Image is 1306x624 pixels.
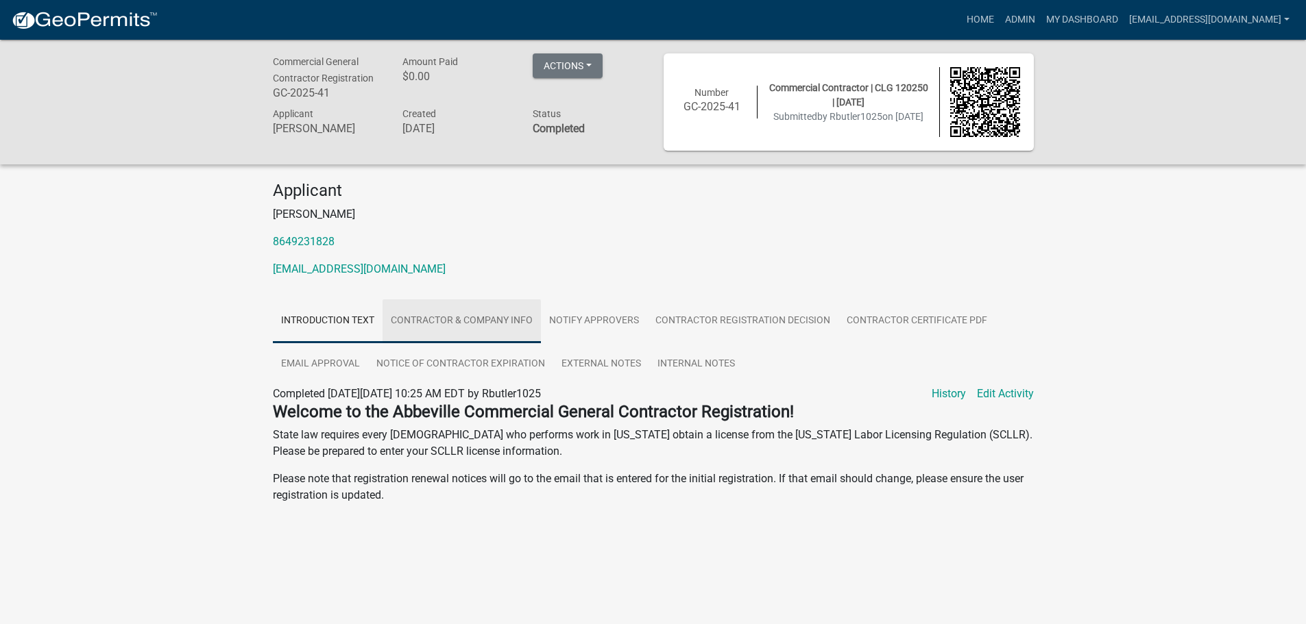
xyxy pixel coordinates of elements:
h4: Applicant [273,181,1034,201]
a: Notify Approvers [541,299,647,343]
a: Internal Notes [649,342,743,386]
strong: Completed [533,122,585,135]
a: Edit Activity [977,386,1034,402]
a: Email Approval [273,342,368,386]
a: Contractor & Company Info [383,299,541,343]
a: Contractor Certificate PDF [838,299,995,343]
p: State law requires every [DEMOGRAPHIC_DATA] who performs work in [US_STATE] obtain a license from... [273,427,1034,460]
span: Created [402,108,436,119]
strong: Welcome to the Abbeville Commercial General Contractor Registration! [273,402,794,421]
h6: [PERSON_NAME] [273,122,383,135]
span: Number [694,87,729,98]
h6: $0.00 [402,70,512,83]
p: Please note that registration renewal notices will go to the email that is entered for the initia... [273,471,1034,503]
span: Status [533,108,561,119]
button: Actions [533,53,603,78]
a: My Dashboard [1041,7,1124,33]
span: Commercial General Contractor Registration [273,56,374,84]
a: [EMAIL_ADDRESS][DOMAIN_NAME] [1124,7,1295,33]
span: Completed [DATE][DATE] 10:25 AM EDT by Rbutler1025 [273,387,541,400]
a: Notice of Contractor Expiration [368,342,553,386]
span: Applicant [273,108,313,119]
span: Submitted on [DATE] [773,111,923,122]
a: Home [961,7,1000,33]
a: 8649231828 [273,235,335,248]
a: History [932,386,966,402]
a: Introduction Text [273,299,383,343]
a: External Notes [553,342,649,386]
a: [EMAIL_ADDRESS][DOMAIN_NAME] [273,262,446,275]
a: Admin [1000,7,1041,33]
h6: GC-2025-41 [273,86,383,99]
img: QR code [950,67,1020,137]
span: by Rbutler1025 [817,111,882,122]
h6: GC-2025-41 [677,100,747,113]
h6: [DATE] [402,122,512,135]
a: Contractor Registration Decision [647,299,838,343]
span: Commercial Contractor | CLG 120250 | [DATE] [769,82,928,108]
p: [PERSON_NAME] [273,206,1034,223]
span: Amount Paid [402,56,458,67]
